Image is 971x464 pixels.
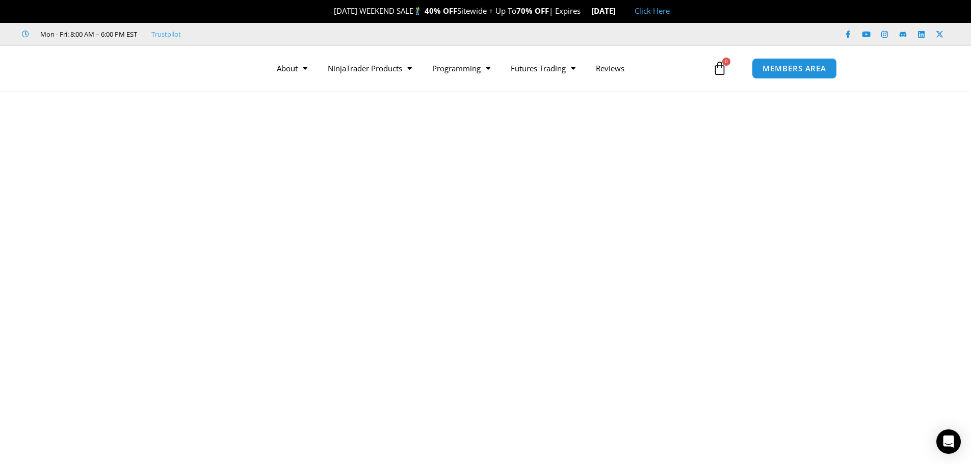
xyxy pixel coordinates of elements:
[151,28,181,40] a: Trustpilot
[591,6,624,16] strong: [DATE]
[414,7,422,15] img: 🏌️‍♂️
[120,50,230,87] img: LogoAI | Affordable Indicators – NinjaTrader
[326,7,333,15] img: 🎉
[38,28,137,40] span: Mon - Fri: 8:00 AM – 6:00 PM EST
[697,53,742,83] a: 0
[763,65,826,72] span: MEMBERS AREA
[586,57,635,80] a: Reviews
[425,6,457,16] strong: 40% OFF
[752,58,837,79] a: MEMBERS AREA
[323,6,591,16] span: [DATE] WEEKEND SALE Sitewide + Up To | Expires
[635,6,670,16] a: Click Here
[422,57,501,80] a: Programming
[936,429,961,454] div: Open Intercom Messenger
[616,7,624,15] img: 🏭
[722,58,730,66] span: 0
[516,6,549,16] strong: 70% OFF
[501,57,586,80] a: Futures Trading
[318,57,422,80] a: NinjaTrader Products
[581,7,589,15] img: ⌛
[267,57,710,80] nav: Menu
[267,57,318,80] a: About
